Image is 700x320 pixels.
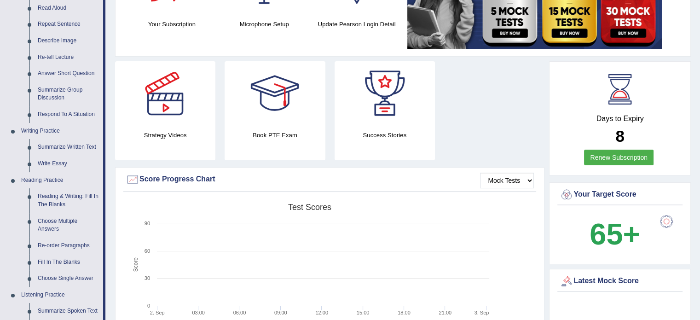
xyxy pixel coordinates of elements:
div: Your Target Score [560,188,680,202]
text: 15:00 [357,310,370,315]
tspan: Score [133,257,139,272]
text: 18:00 [398,310,411,315]
a: Answer Short Question [34,65,103,82]
h4: Book PTE Exam [225,130,325,140]
tspan: 2. Sep [150,310,165,315]
b: 65+ [590,217,640,251]
a: Re-tell Lecture [34,49,103,66]
h4: Days to Expiry [560,115,680,123]
a: Reading Practice [17,172,103,189]
a: Respond To A Situation [34,106,103,123]
text: 60 [145,248,150,254]
h4: Your Subscription [130,19,214,29]
a: Repeat Sentence [34,16,103,33]
a: Choose Single Answer [34,270,103,287]
text: 0 [147,303,150,308]
text: 06:00 [233,310,246,315]
text: 09:00 [274,310,287,315]
div: Latest Mock Score [560,274,680,288]
a: Renew Subscription [584,150,654,165]
a: Summarize Written Text [34,139,103,156]
a: Summarize Group Discussion [34,82,103,106]
h4: Microphone Setup [223,19,306,29]
a: Summarize Spoken Text [34,303,103,320]
a: Describe Image [34,33,103,49]
a: Choose Multiple Answers [34,213,103,238]
a: Fill In The Blanks [34,254,103,271]
h4: Success Stories [335,130,435,140]
text: 12:00 [315,310,328,315]
a: Write Essay [34,156,103,172]
tspan: Test scores [288,203,331,212]
h4: Update Pearson Login Detail [315,19,399,29]
div: Score Progress Chart [126,173,534,186]
a: Reading & Writing: Fill In The Blanks [34,188,103,213]
text: 30 [145,275,150,281]
text: 21:00 [439,310,451,315]
text: 03:00 [192,310,205,315]
tspan: 3. Sep [474,310,489,315]
text: 90 [145,221,150,226]
b: 8 [615,127,624,145]
h4: Strategy Videos [115,130,215,140]
a: Writing Practice [17,123,103,140]
a: Re-order Paragraphs [34,238,103,254]
a: Listening Practice [17,287,103,303]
